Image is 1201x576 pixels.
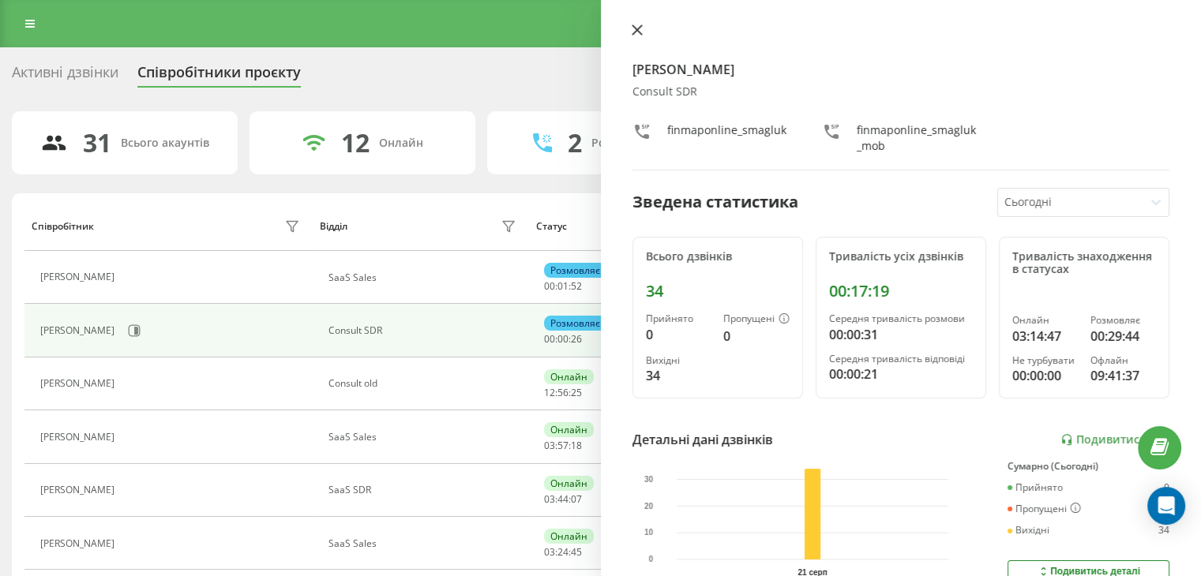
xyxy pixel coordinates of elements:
span: 07 [571,492,582,506]
div: Тривалість знаходження в статусах [1012,250,1156,277]
div: Детальні дані дзвінків [632,430,773,449]
div: Офлайн [1090,355,1156,366]
span: 12 [544,386,555,399]
div: Розмовляє [1090,315,1156,326]
div: Онлайн [1012,315,1078,326]
div: finmaponline_smagluk_mob [857,122,980,154]
div: SaaS Sales [328,432,520,443]
div: [PERSON_NAME] [40,432,118,443]
div: : : [544,334,582,345]
div: : : [544,387,582,398]
div: Всього акаунтів [121,137,209,150]
div: Відділ [320,221,347,232]
div: Зведена статистика [632,190,798,214]
text: 0 [648,555,653,563]
div: 00:00:31 [829,325,973,344]
span: 25 [571,386,582,399]
div: [PERSON_NAME] [40,271,118,282]
div: : : [544,494,582,505]
div: Consult SDR [632,85,1170,99]
div: 0 [723,327,790,346]
div: 12 [341,128,370,158]
div: Пропущені [723,313,790,326]
div: 34 [646,282,790,301]
div: Вихідні [1008,525,1049,536]
div: finmaponline_smagluk [667,122,786,154]
div: Розмовляє [544,316,606,331]
div: Розмовляють [591,137,668,150]
div: Онлайн [544,529,594,544]
div: Consult old [328,378,520,389]
div: 00:17:19 [829,282,973,301]
div: Тривалість усіх дзвінків [829,250,973,264]
div: SaaS Sales [328,538,520,549]
span: 01 [557,279,569,293]
span: 24 [557,545,569,559]
span: 00 [544,279,555,293]
div: 2 [568,128,582,158]
div: Середня тривалість розмови [829,313,973,324]
div: Онлайн [544,476,594,491]
span: 18 [571,439,582,452]
div: SaaS Sales [328,272,520,283]
div: 31 [83,128,111,158]
div: Активні дзвінки [12,64,118,88]
div: Середня тривалість відповіді [829,353,973,365]
span: 45 [571,545,582,559]
span: 03 [544,545,555,559]
div: Прийнято [1008,482,1063,493]
div: Сумарно (Сьогодні) [1008,461,1169,472]
div: 34 [646,366,711,385]
span: 00 [557,332,569,346]
div: 0 [1164,482,1169,493]
div: Співробітники проєкту [137,64,301,88]
span: 03 [544,492,555,506]
div: : : [544,547,582,558]
span: 00 [544,332,555,346]
div: 00:29:44 [1090,327,1156,346]
div: : : [544,281,582,292]
div: 34 [1158,525,1169,536]
div: Онлайн [544,369,594,384]
div: : : [544,440,582,451]
span: 26 [571,332,582,346]
a: Подивитись звіт [1060,433,1169,447]
div: Open Intercom Messenger [1147,487,1185,525]
div: SaaS SDR [328,484,520,496]
div: 00:00:00 [1012,366,1078,385]
div: 09:41:37 [1090,366,1156,385]
div: [PERSON_NAME] [40,378,118,389]
span: 44 [557,492,569,506]
div: 03:14:47 [1012,327,1078,346]
div: 00:00:21 [829,365,973,383]
span: 03 [544,439,555,452]
div: Онлайн [544,422,594,437]
div: Прийнято [646,313,711,324]
text: 20 [644,502,654,511]
text: 10 [644,528,654,537]
h4: [PERSON_NAME] [632,60,1170,79]
span: 56 [557,386,569,399]
span: 57 [557,439,569,452]
div: Розмовляє [544,263,606,278]
div: Пропущені [1008,503,1081,515]
div: 0 [646,325,711,344]
div: Consult SDR [328,325,520,336]
div: Співробітник [32,221,94,232]
div: [PERSON_NAME] [40,538,118,549]
div: [PERSON_NAME] [40,325,118,336]
text: 30 [644,475,654,484]
div: Вихідні [646,355,711,366]
div: [PERSON_NAME] [40,484,118,496]
div: Онлайн [379,137,423,150]
div: Всього дзвінків [646,250,790,264]
span: 52 [571,279,582,293]
div: Не турбувати [1012,355,1078,366]
div: Статус [536,221,567,232]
